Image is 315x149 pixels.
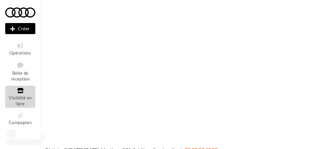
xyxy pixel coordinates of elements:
span: Visibilité en ligne [9,95,31,106]
span: Opérations [9,50,31,56]
a: Opérations [5,41,35,57]
span: Boîte de réception [11,70,29,82]
button: Créer [5,23,35,34]
div: Nouvelle campagne [5,23,35,34]
a: Boîte de réception [5,59,35,83]
a: Campagnes [5,110,35,126]
a: Visibilité en ligne [5,86,35,108]
span: Campagnes [9,120,32,125]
